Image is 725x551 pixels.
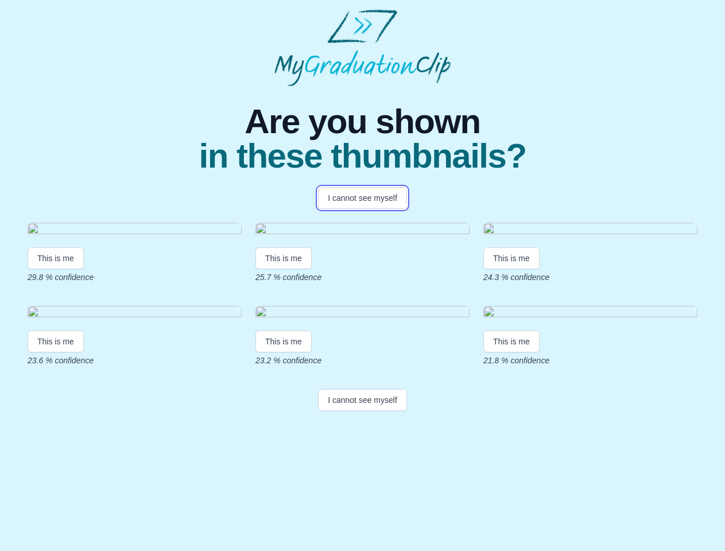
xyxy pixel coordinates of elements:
[255,271,470,283] p: 25.7 % confidence
[318,187,407,209] button: I cannot see myself
[255,355,470,366] p: 23.2 % confidence
[274,9,451,86] img: MyGraduationClip
[199,104,526,139] span: Are you shown
[255,331,312,352] button: This is me
[483,331,540,352] button: This is me
[483,271,697,283] p: 24.3 % confidence
[483,306,697,321] img: 793c479427d1e8d8215ed4a6514de290f5b5c295.gif
[483,247,540,269] button: This is me
[255,306,470,321] img: f67def161402077248c8fb752e4d1068ff580c55.gif
[318,389,407,411] button: I cannot see myself
[199,139,526,173] span: in these thumbnails?
[28,271,242,283] p: 29.8 % confidence
[28,223,242,238] img: 270ca9ff1633d1322d1eeaa8388b4210d93e699f.gif
[255,223,470,238] img: 8875287655248cc50b80906cd08c19aad7bcaa86.gif
[28,247,84,269] button: This is me
[483,355,697,366] p: 21.8 % confidence
[28,355,242,366] p: 23.6 % confidence
[28,306,242,321] img: aeec82085a061c8cef5a368dc6412a1ff27e5c23.gif
[483,223,697,238] img: 928e0214805229fa00d899ec85871cfd4496c101.gif
[28,331,84,352] button: This is me
[255,247,312,269] button: This is me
